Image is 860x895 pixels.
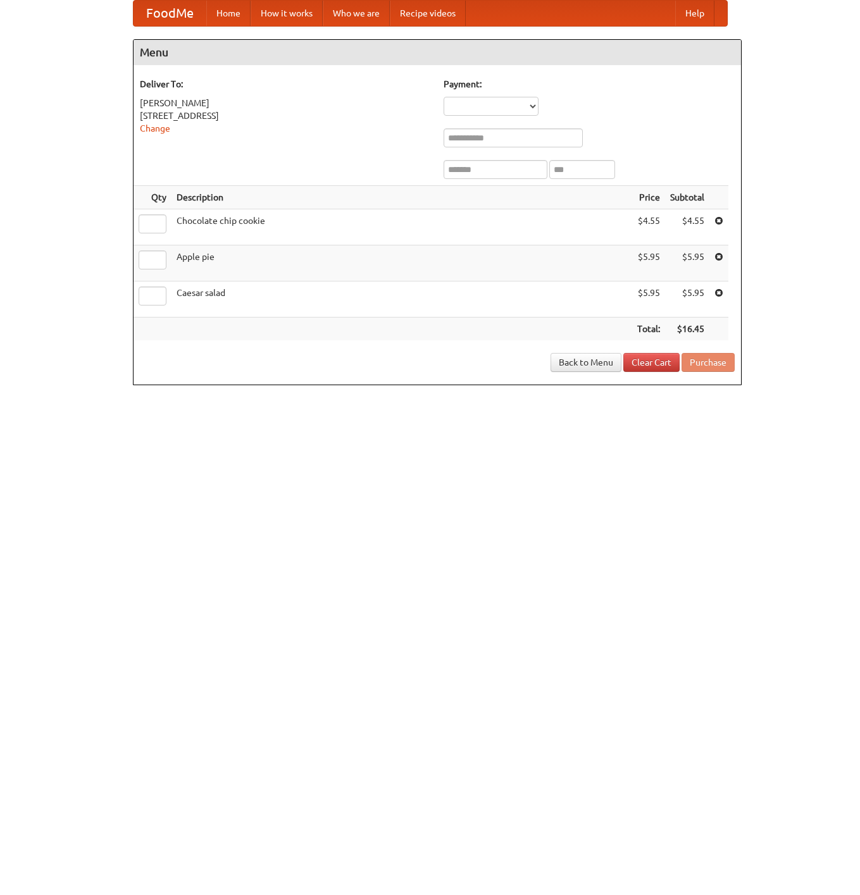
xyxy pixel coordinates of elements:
[632,209,665,245] td: $4.55
[665,186,709,209] th: Subtotal
[251,1,323,26] a: How it works
[323,1,390,26] a: Who we are
[665,245,709,281] td: $5.95
[551,353,621,372] a: Back to Menu
[206,1,251,26] a: Home
[140,109,431,122] div: [STREET_ADDRESS]
[632,281,665,318] td: $5.95
[134,186,171,209] th: Qty
[682,353,735,372] button: Purchase
[134,1,206,26] a: FoodMe
[140,97,431,109] div: [PERSON_NAME]
[665,209,709,245] td: $4.55
[140,123,170,133] a: Change
[171,245,632,281] td: Apple pie
[665,318,709,341] th: $16.45
[675,1,714,26] a: Help
[134,40,741,65] h4: Menu
[665,281,709,318] td: $5.95
[444,78,735,90] h5: Payment:
[390,1,466,26] a: Recipe videos
[171,186,632,209] th: Description
[632,245,665,281] td: $5.95
[623,353,680,372] a: Clear Cart
[632,186,665,209] th: Price
[171,281,632,318] td: Caesar salad
[632,318,665,341] th: Total:
[140,78,431,90] h5: Deliver To:
[171,209,632,245] td: Chocolate chip cookie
